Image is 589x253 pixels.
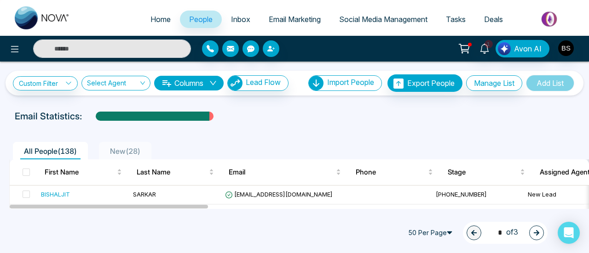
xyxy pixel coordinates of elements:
[407,79,455,88] span: Export People
[225,191,333,198] span: [EMAIL_ADDRESS][DOMAIN_NAME]
[440,159,532,185] th: Stage
[20,146,81,156] span: All People ( 138 )
[496,40,549,57] button: Avon AI
[474,40,496,56] a: 1
[180,11,222,28] a: People
[37,159,129,185] th: First Name
[222,11,260,28] a: Inbox
[150,15,171,24] span: Home
[231,15,250,24] span: Inbox
[484,15,503,24] span: Deals
[356,167,426,178] span: Phone
[13,76,78,90] a: Custom Filter
[517,9,583,29] img: Market-place.gif
[330,11,437,28] a: Social Media Management
[221,159,348,185] th: Email
[154,76,224,90] button: Columnsdown
[327,78,374,87] span: Import People
[133,191,156,198] span: SARKAR
[15,6,70,29] img: Nova CRM Logo
[129,159,221,185] th: Last Name
[485,40,493,48] span: 1
[437,11,475,28] a: Tasks
[141,11,180,28] a: Home
[514,43,542,54] span: Avon AI
[15,109,82,123] p: Email Statistics:
[106,146,144,156] span: New ( 28 )
[558,40,574,56] img: User Avatar
[41,190,70,199] div: BISHALJIT
[436,191,487,198] span: [PHONE_NUMBER]
[404,225,459,240] span: 50 Per Page
[475,11,512,28] a: Deals
[492,226,518,239] span: of 3
[137,167,207,178] span: Last Name
[209,79,217,87] span: down
[558,222,580,244] div: Open Intercom Messenger
[498,42,511,55] img: Lead Flow
[228,76,243,90] img: Lead Flow
[260,11,330,28] a: Email Marketing
[224,75,289,91] a: Lead FlowLead Flow
[339,15,427,24] span: Social Media Management
[446,15,466,24] span: Tasks
[189,15,213,24] span: People
[348,159,440,185] th: Phone
[229,167,334,178] span: Email
[466,75,522,91] button: Manage List
[387,74,462,92] button: Export People
[269,15,321,24] span: Email Marketing
[246,78,281,87] span: Lead Flow
[227,75,289,91] button: Lead Flow
[45,167,115,178] span: First Name
[448,167,518,178] span: Stage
